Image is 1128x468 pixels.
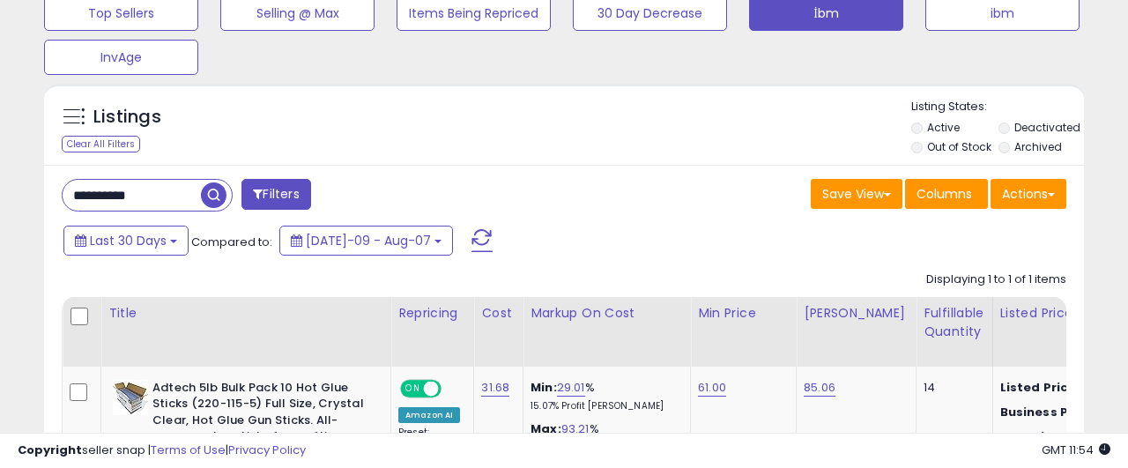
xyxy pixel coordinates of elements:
[398,304,466,323] div: Repricing
[804,379,835,397] a: 85.06
[916,185,972,203] span: Columns
[306,232,431,249] span: [DATE]-09 - Aug-07
[63,226,189,256] button: Last 30 Days
[924,380,978,396] div: 14
[927,120,960,135] label: Active
[926,271,1066,288] div: Displaying 1 to 1 of 1 items
[62,136,140,152] div: Clear All Filters
[531,380,677,412] div: %
[402,381,424,396] span: ON
[113,380,148,415] img: 51RqE-jJLrL._SL40_.jpg
[557,379,585,397] a: 29.01
[905,179,988,209] button: Columns
[152,380,367,466] b: Adtech 5lb Bulk Pack 10 Hot Glue Sticks (220-115-5) Full Size, Crystal Clear, Hot Glue Gun Sticks...
[93,105,161,130] h5: Listings
[991,179,1066,209] button: Actions
[927,139,991,154] label: Out of Stock
[481,304,516,323] div: Cost
[1042,442,1110,458] span: 2025-09-7 11:54 GMT
[804,304,909,323] div: [PERSON_NAME]
[279,226,453,256] button: [DATE]-09 - Aug-07
[18,442,306,459] div: seller snap | |
[90,232,167,249] span: Last 30 Days
[439,381,467,396] span: OFF
[151,442,226,458] a: Terms of Use
[698,304,789,323] div: Min Price
[924,304,984,341] div: Fulfillable Quantity
[531,379,557,396] b: Min:
[698,379,726,397] a: 61.00
[228,442,306,458] a: Privacy Policy
[241,179,310,210] button: Filters
[531,304,683,323] div: Markup on Cost
[911,99,1084,115] p: Listing States:
[18,442,82,458] strong: Copyright
[481,379,509,397] a: 31.68
[398,407,460,423] div: Amazon AI
[44,40,198,75] button: InvAge
[1000,404,1097,420] b: Business Price:
[191,234,272,250] span: Compared to:
[523,297,691,367] th: The percentage added to the cost of goods (COGS) that forms the calculator for Min & Max prices.
[1014,139,1062,154] label: Archived
[108,304,383,323] div: Title
[811,179,902,209] button: Save View
[1000,379,1080,396] b: Listed Price:
[1014,120,1080,135] label: Deactivated
[531,400,677,412] p: 15.07% Profit [PERSON_NAME]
